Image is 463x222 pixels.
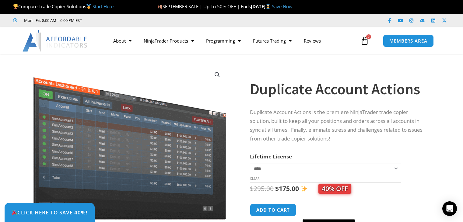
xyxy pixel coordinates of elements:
[250,108,428,143] p: Duplicate Account Actions is the premiere NinjaTrader trade copier solution, built to keep all yo...
[318,184,351,194] span: 40% OFF
[86,4,91,9] img: 🥇
[12,210,17,215] img: 🎉
[13,3,114,9] span: Compare Trade Copier Solutions
[247,34,298,48] a: Futures Trading
[251,3,272,9] strong: [DATE]
[442,201,457,216] div: Open Intercom Messenger
[107,34,359,48] nav: Menu
[90,17,182,23] iframe: Customer reviews powered by Trustpilot
[93,3,114,9] a: Start Here
[157,3,251,9] span: SEPTEMBER SALE | Up To 50% OFF | Ends
[275,184,299,193] bdi: 175.00
[301,186,307,192] img: ✨
[389,39,427,43] span: MEMBERS AREA
[12,210,88,215] span: Click Here to save 40%!
[138,34,200,48] a: NinjaTrader Products
[266,4,270,9] img: ⌛
[250,153,292,160] label: Lifetime License
[275,184,279,193] span: $
[23,30,88,52] img: LogoAI | Affordable Indicators – NinjaTrader
[383,35,434,47] a: MEMBERS AREA
[250,184,254,193] span: $
[250,176,259,181] a: Clear options
[366,34,371,39] span: 0
[107,34,138,48] a: About
[351,32,378,50] a: 0
[272,3,293,9] a: Save Now
[158,4,162,9] img: 🍂
[298,34,327,48] a: Reviews
[250,78,428,100] h1: Duplicate Account Actions
[5,203,95,222] a: 🎉Click Here to save 40%!
[212,69,223,80] a: View full-screen image gallery
[13,4,18,9] img: 🏆
[23,17,82,24] span: Mon - Fri: 8:00 AM – 6:00 PM EST
[250,184,274,193] bdi: 295.00
[200,34,247,48] a: Programming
